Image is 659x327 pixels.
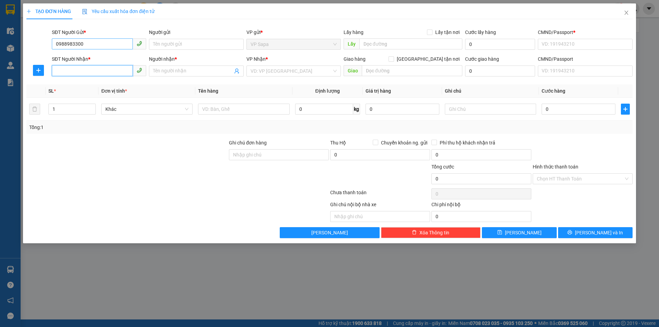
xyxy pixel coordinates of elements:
input: Ghi chú đơn hàng [229,149,329,160]
span: plus [33,68,44,73]
span: Xóa Thông tin [419,229,449,236]
span: Lấy [344,38,359,49]
span: close [624,10,629,15]
label: Cước lấy hàng [465,30,496,35]
span: [PERSON_NAME] [311,229,348,236]
span: SL [48,88,54,94]
span: [PERSON_NAME] và In [575,229,623,236]
button: printer[PERSON_NAME] và In [558,227,633,238]
span: VP Sapa [251,39,337,49]
span: Lấy tận nơi [432,28,462,36]
input: 0 [366,104,439,115]
div: Ghi chú nội bộ nhà xe [330,201,430,211]
span: Tổng cước [431,164,454,170]
span: user-add [234,68,240,74]
input: Cước lấy hàng [465,39,535,50]
div: SĐT Người Gửi [52,28,146,36]
div: Chi phí nội bộ [431,201,531,211]
input: Dọc đường [362,65,462,76]
input: Dọc đường [359,38,462,49]
span: plus [621,106,629,112]
span: Chuyển khoản ng. gửi [378,139,430,147]
input: Cước giao hàng [465,66,535,77]
span: Đơn vị tính [101,88,127,94]
span: [PERSON_NAME] [505,229,542,236]
span: Định lượng [315,88,340,94]
label: Cước giao hàng [465,56,499,62]
span: Lấy hàng [344,30,363,35]
th: Ghi chú [442,84,539,98]
span: printer [567,230,572,235]
span: delete [412,230,417,235]
span: Tên hàng [198,88,218,94]
input: Nhập ghi chú [330,211,430,222]
span: phone [137,68,142,73]
button: Close [617,3,636,23]
img: icon [82,9,88,14]
input: VD: Bàn, Ghế [198,104,289,115]
span: Yêu cầu xuất hóa đơn điện tử [82,9,154,14]
button: plus [33,65,44,76]
span: VP Nhận [246,56,266,62]
span: Khác [105,104,188,114]
div: Tổng: 1 [29,124,254,131]
span: save [497,230,502,235]
span: Giao [344,65,362,76]
button: deleteXóa Thông tin [381,227,481,238]
div: VP gửi [246,28,341,36]
span: [GEOGRAPHIC_DATA] tận nơi [394,55,462,63]
div: Người nhận [149,55,243,63]
span: kg [353,104,360,115]
div: Chưa thanh toán [329,189,431,201]
span: Thu Hộ [330,140,346,145]
input: Ghi Chú [445,104,536,115]
div: CMND/Passport [538,55,632,63]
button: delete [29,104,40,115]
label: Ghi chú đơn hàng [229,140,267,145]
button: save[PERSON_NAME] [482,227,556,238]
button: plus [621,104,630,115]
div: CMND/Passport [538,28,632,36]
span: Giá trị hàng [366,88,391,94]
div: Người gửi [149,28,243,36]
label: Hình thức thanh toán [533,164,578,170]
span: Cước hàng [542,88,565,94]
span: Giao hàng [344,56,366,62]
div: SĐT Người Nhận [52,55,146,63]
span: TẠO ĐƠN HÀNG [26,9,71,14]
span: plus [26,9,31,14]
span: Phí thu hộ khách nhận trả [437,139,498,147]
button: [PERSON_NAME] [280,227,380,238]
span: phone [137,41,142,46]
